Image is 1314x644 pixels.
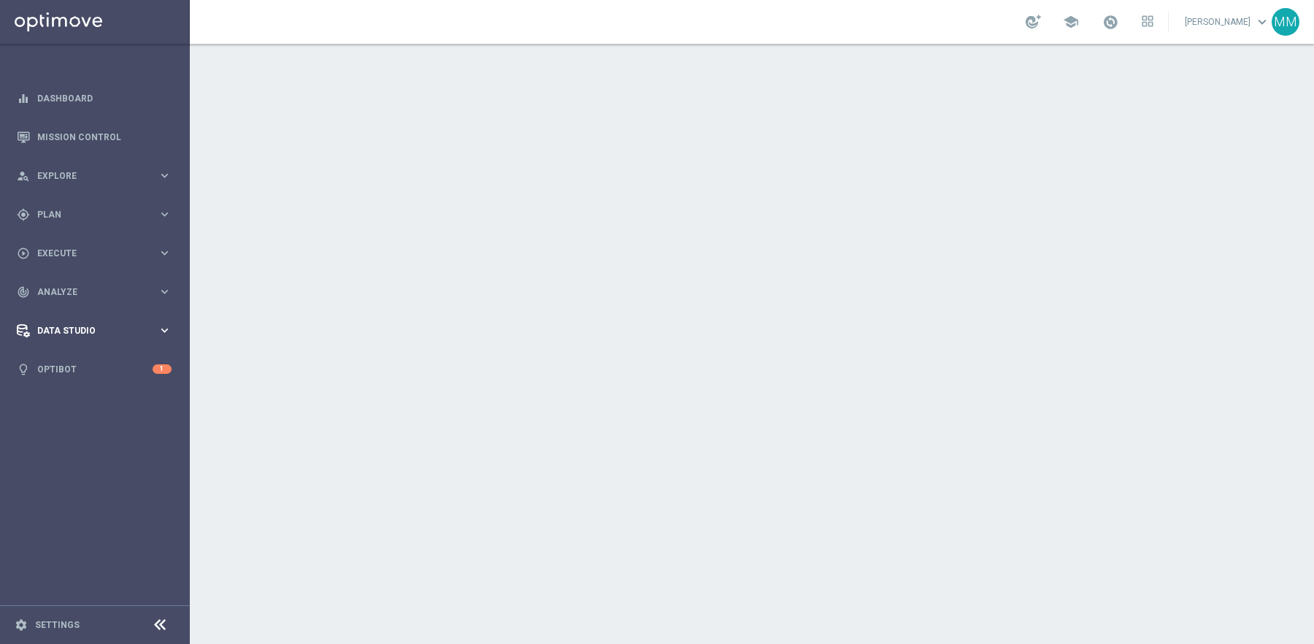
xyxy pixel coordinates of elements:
button: track_changes Analyze keyboard_arrow_right [16,286,172,298]
div: Optibot [17,350,172,388]
div: Plan [17,208,158,221]
i: keyboard_arrow_right [158,246,172,260]
button: play_circle_outline Execute keyboard_arrow_right [16,248,172,259]
i: keyboard_arrow_right [158,285,172,299]
i: equalizer [17,92,30,105]
div: Data Studio [17,324,158,337]
span: Data Studio [37,326,158,335]
span: Execute [37,249,158,258]
div: Dashboard [17,79,172,118]
button: Data Studio keyboard_arrow_right [16,325,172,337]
i: track_changes [17,285,30,299]
i: play_circle_outline [17,247,30,260]
a: Settings [35,621,80,629]
i: keyboard_arrow_right [158,169,172,183]
button: lightbulb Optibot 1 [16,364,172,375]
i: lightbulb [17,363,30,376]
a: [PERSON_NAME]keyboard_arrow_down [1183,11,1272,33]
a: Mission Control [37,118,172,156]
div: Explore [17,169,158,183]
i: person_search [17,169,30,183]
button: Mission Control [16,131,172,143]
i: keyboard_arrow_right [158,323,172,337]
button: gps_fixed Plan keyboard_arrow_right [16,209,172,221]
div: MM [1272,8,1299,36]
button: equalizer Dashboard [16,93,172,104]
button: person_search Explore keyboard_arrow_right [16,170,172,182]
span: school [1063,14,1079,30]
div: 1 [153,364,172,374]
span: keyboard_arrow_down [1254,14,1270,30]
span: Analyze [37,288,158,296]
span: Explore [37,172,158,180]
i: gps_fixed [17,208,30,221]
a: Optibot [37,350,153,388]
div: Execute [17,247,158,260]
span: Plan [37,210,158,219]
a: Dashboard [37,79,172,118]
div: Analyze [17,285,158,299]
div: Mission Control [17,118,172,156]
i: settings [15,618,28,632]
i: keyboard_arrow_right [158,207,172,221]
